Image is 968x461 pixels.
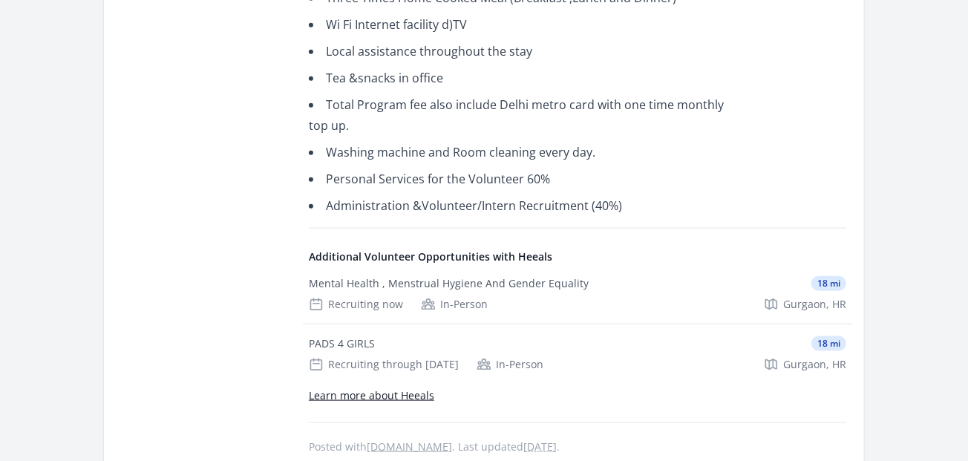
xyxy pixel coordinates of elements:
div: In-Person [477,357,543,372]
span: 18 mi [811,276,846,291]
a: [DOMAIN_NAME] [367,439,452,454]
div: In-Person [421,297,488,312]
a: Learn more about Heeals [309,388,434,402]
span: Gurgaon, HR [783,297,846,312]
li: Washing machine and Room cleaning every day. [309,142,743,163]
li: Local assistance throughout the stay [309,41,743,62]
span: Gurgaon, HR [783,357,846,372]
div: Mental Health , Menstrual Hygiene And Gender Equality [309,276,589,291]
h4: Additional Volunteer Opportunities with Heeals [309,249,846,264]
p: Posted with . Last updated . [309,441,846,453]
a: Mental Health , Menstrual Hygiene And Gender Equality 18 mi Recruiting now In-Person Gurgaon, HR [303,264,852,324]
div: Recruiting through [DATE] [309,357,459,372]
div: PADS 4 GIRLS [309,336,375,351]
a: PADS 4 GIRLS 18 mi Recruiting through [DATE] In-Person Gurgaon, HR [303,324,852,384]
li: Total Program fee also include Delhi metro card with one time monthly top up. [309,94,743,136]
li: Personal Services for the Volunteer 60% [309,169,743,189]
li: Administration &Volunteer/Intern Recruitment (40%) [309,195,743,216]
span: 18 mi [811,336,846,351]
div: Recruiting now [309,297,403,312]
li: Tea &snacks in office [309,68,743,88]
li: Wi Fi Internet facility d)TV [309,14,743,35]
abbr: Fri, Aug 1, 2025 4:25 PM [523,439,557,454]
